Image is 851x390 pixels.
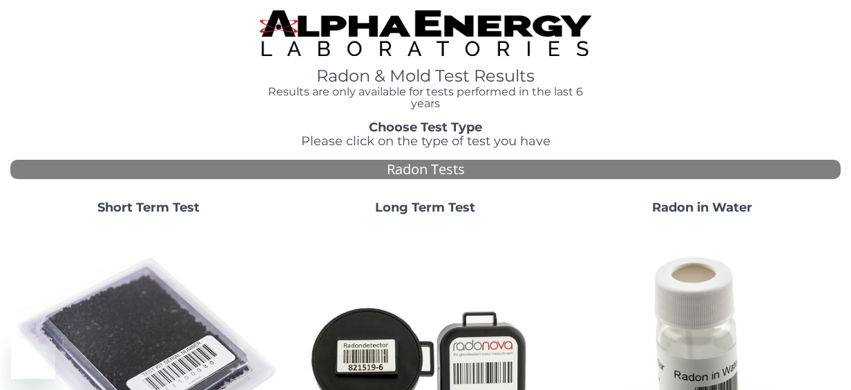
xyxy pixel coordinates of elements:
img: TightCrop.jpg [260,10,592,56]
strong: Radon in Water [652,200,752,215]
strong: Short Term Test [97,200,200,215]
strong: Choose Test Type [369,120,482,135]
strong: Long Term Test [375,200,475,215]
div: Radon Tests [10,160,841,180]
span: Please click on the type of test you have [301,133,551,149]
iframe: Button to launch messaging window [11,335,55,379]
h1: Radon & Mold Test Results [260,67,592,85]
h4: Results are only available for tests performed in the last 6 years [260,86,592,110]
